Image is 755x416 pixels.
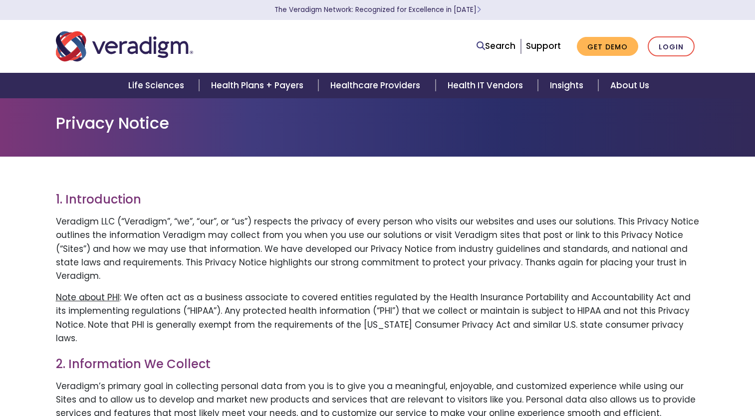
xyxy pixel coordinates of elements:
[598,73,661,98] a: About Us
[538,73,598,98] a: Insights
[56,291,120,303] u: Note about PHI
[56,193,700,207] h3: 1. Introduction
[56,291,700,345] p: : We often act as a business associate to covered entities regulated by the Health Insurance Port...
[116,73,199,98] a: Life Sciences
[56,215,700,283] p: Veradigm LLC (“Veradigm”, “we”, “our”, or “us”) respects the privacy of every person who visits o...
[477,5,481,14] span: Learn More
[56,30,193,63] img: Veradigm logo
[526,40,561,52] a: Support
[199,73,318,98] a: Health Plans + Payers
[274,5,481,14] a: The Veradigm Network: Recognized for Excellence in [DATE]Learn More
[577,37,638,56] a: Get Demo
[56,114,700,133] h1: Privacy Notice
[318,73,435,98] a: Healthcare Providers
[436,73,538,98] a: Health IT Vendors
[648,36,695,57] a: Login
[477,39,515,53] a: Search
[56,357,700,372] h3: 2. Information We Collect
